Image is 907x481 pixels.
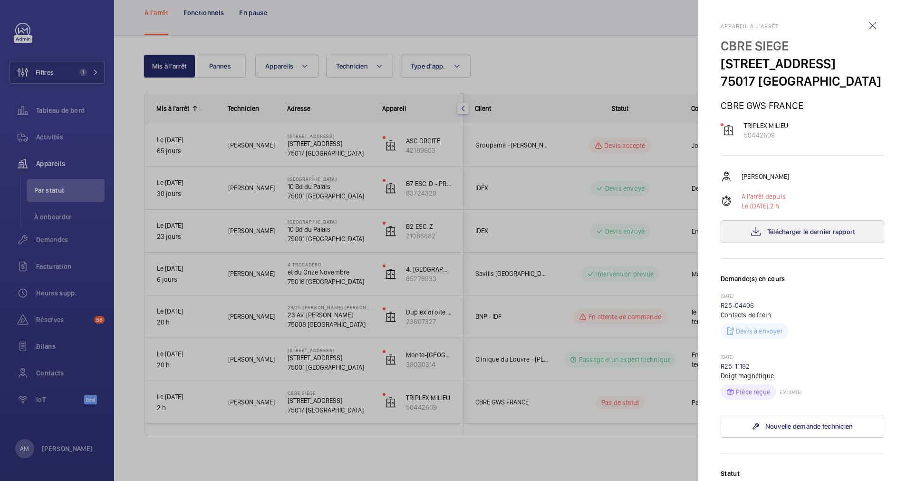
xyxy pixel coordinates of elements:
[721,293,884,301] p: [DATE]
[721,354,884,362] p: [DATE]
[744,121,789,130] p: TRIPLEX MILIEU
[742,172,789,181] p: [PERSON_NAME]
[742,201,786,211] p: 2 h
[742,202,770,210] span: Le [DATE],
[721,415,884,438] a: Nouvelle demande technicien
[721,371,884,381] p: Doigt magnétique
[721,363,750,370] a: R25-11182
[721,99,884,111] p: CBRE GWS FRANCE
[723,125,734,136] img: elevator.svg
[744,130,789,140] p: 50442609
[721,310,884,320] p: Contacts de frein
[742,192,786,201] p: À l'arrêt depuis
[736,387,770,397] p: Pièce reçue
[721,469,884,478] label: Statut
[776,389,801,395] p: ETA: [DATE]
[736,326,783,336] p: Devis à envoyer
[721,274,884,293] h3: Demande(s) en cours
[767,228,855,236] span: Télécharger le dernier rapport
[721,72,884,90] p: 75017 [GEOGRAPHIC_DATA]
[721,220,884,243] button: Télécharger le dernier rapport
[721,37,884,55] p: CBRE SIEGE
[721,55,884,72] p: [STREET_ADDRESS]
[721,23,884,29] h2: Appareil à l'arrêt
[721,302,754,309] a: R25-04406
